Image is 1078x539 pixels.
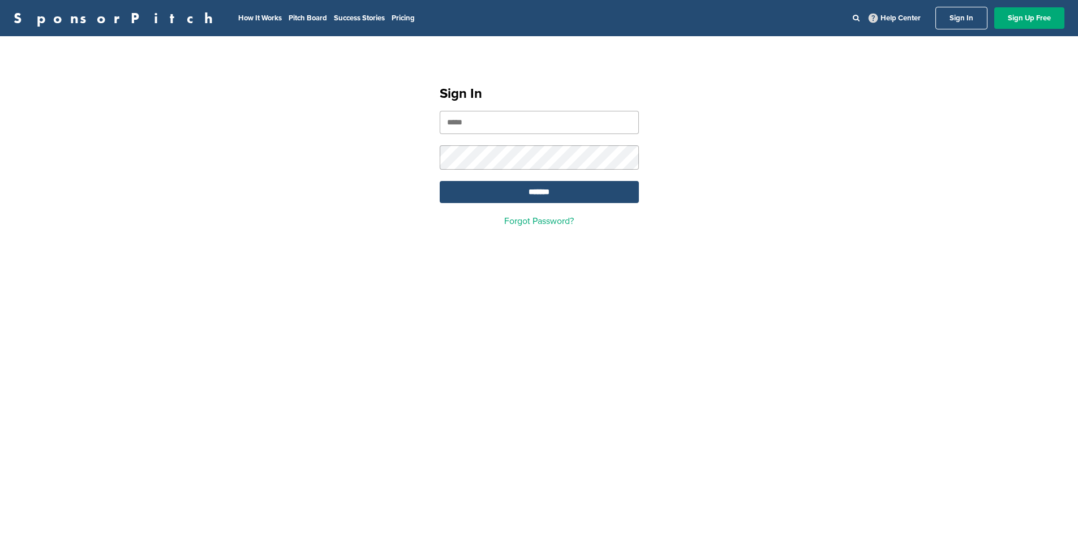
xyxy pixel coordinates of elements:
a: Help Center [866,11,923,25]
a: Pricing [392,14,415,23]
a: Sign Up Free [994,7,1064,29]
a: Sign In [935,7,987,29]
h1: Sign In [440,84,639,104]
a: Success Stories [334,14,385,23]
a: Pitch Board [289,14,327,23]
a: Forgot Password? [504,215,574,227]
a: How It Works [238,14,282,23]
a: SponsorPitch [14,11,220,25]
